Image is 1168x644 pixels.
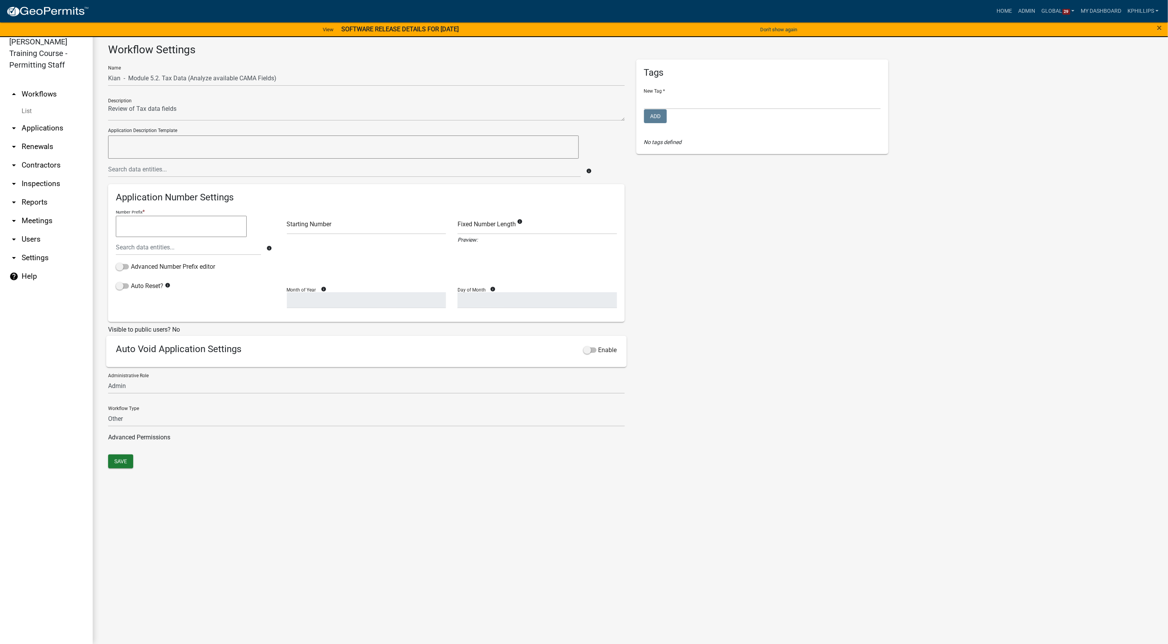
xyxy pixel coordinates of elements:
span: × [1157,22,1162,33]
i: arrow_drop_down [9,124,19,133]
input: Search data entities... [116,239,261,255]
label: Enable [583,346,617,355]
p: Application Description Template [108,127,625,134]
h3: Workflow Settings [108,43,1153,56]
i: info [490,286,495,292]
i: info [517,219,522,224]
a: kphillips [1124,4,1162,19]
i: arrow_drop_down [9,253,19,263]
p: Number Prefix [116,210,142,215]
wm-data-entity-autocomplete: Application Description Template [108,127,625,177]
label: Advanced Number Prefix editor [116,262,215,271]
a: Admin [1015,4,1039,19]
a: Global29 [1039,4,1078,19]
i: arrow_drop_down [9,216,19,225]
i: info [321,286,327,292]
h6: Application Number Settings [116,192,617,203]
button: Add [644,109,667,123]
i: arrow_drop_down [9,161,19,170]
i: info [267,246,272,251]
label: Auto Reset? [116,281,163,291]
a: Advanced Permissions [108,434,170,441]
input: Search data entities... [108,161,581,177]
i: help [9,272,19,281]
a: My Dashboard [1078,4,1124,19]
i: arrow_drop_up [9,90,19,99]
div: Preview: [458,234,617,244]
i: info [587,168,592,174]
label: Visible to public users? No [108,327,180,333]
button: Close [1157,23,1162,32]
h6: Auto Void Application Settings [116,344,617,355]
a: Home [994,4,1015,19]
i: arrow_drop_down [9,235,19,244]
i: arrow_drop_down [9,198,19,207]
a: View [320,23,337,36]
button: Save [108,454,133,468]
strong: SOFTWARE RELEASE DETAILS FOR [DATE] [341,25,459,33]
i: arrow_drop_down [9,142,19,151]
span: 29 [1063,9,1070,15]
i: No tags defined [644,139,682,145]
i: arrow_drop_down [9,179,19,188]
h5: Tags [644,67,881,78]
button: Don't show again [757,23,800,36]
i: info [165,283,170,288]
